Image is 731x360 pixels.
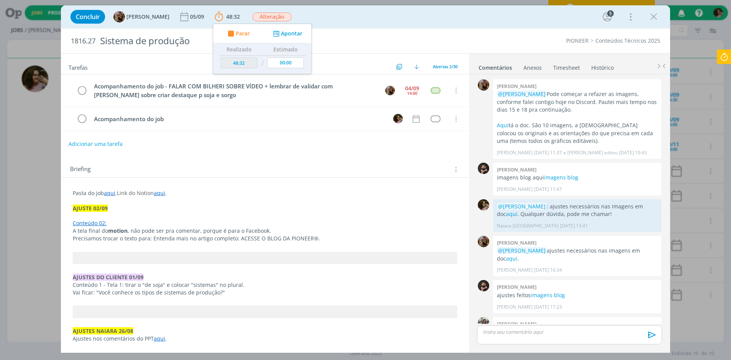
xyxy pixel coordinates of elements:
button: Alteração [252,12,292,22]
span: , não pode ser pra comentar, porque é para o Facebook. [128,227,271,234]
a: Histórico [591,61,614,72]
img: N [393,114,403,123]
button: Parar [225,30,250,38]
strong: motion [108,227,128,234]
div: 04/09 [405,86,419,91]
p: : ajustes necessários nas imagens em doc . Qualquer dúvida, pode me chamar! [497,203,658,218]
div: dialog [61,5,670,353]
span: Tarefas [69,62,88,71]
a: imagens blog [531,291,565,299]
div: 05/09 [190,14,206,19]
span: [DATE] 13:41 [560,222,588,229]
span: Briefing [70,165,91,174]
button: 48:32 [213,11,242,23]
span: Precisamos trocar o texto para: Entenda mais no artigo completo: ACESSE O BLOG DA PIONEER®. [73,235,320,242]
td: / [259,56,266,71]
p: [PERSON_NAME] [497,304,533,310]
img: D [478,163,489,174]
img: A [478,236,489,247]
p: ajustes necessários nas imagens em doc . [497,247,658,262]
img: arrow-down.svg [414,64,419,69]
ul: 48:32 [213,24,312,74]
span: A tela final do [73,227,108,234]
span: [DATE] 11:37 [534,149,562,156]
span: Vai ficar: "Você conhece os tipos de sistemas de produção?" [73,289,225,296]
a: aqui [104,189,115,197]
a: aqui [154,335,165,342]
img: D [478,280,489,291]
a: aqui [506,255,517,262]
a: Conteúdo 02: [73,219,107,227]
div: Acompanhamento do job - FALAR COM BILHERI SOBRE VÍDEO + lembrar de validar com [PERSON_NAME] sobr... [91,82,378,99]
p: Pode começar a refazer as imagens, conforme falei contigo hoje no Discord. Pautei mais tempo nos ... [497,90,658,114]
th: Estimado [265,43,306,56]
p: [PERSON_NAME] [497,149,533,156]
div: 14:00 [407,91,417,95]
img: A [113,11,125,22]
span: Concluir [76,14,100,20]
b: [PERSON_NAME] [497,83,536,90]
p: Naiara [GEOGRAPHIC_DATA] [497,222,559,229]
span: @[PERSON_NAME] [498,247,546,254]
a: PIONEER [566,37,589,44]
img: N [478,199,489,211]
span: e [PERSON_NAME] editou [563,149,618,156]
strong: AJUSTES DO CLIENTE 01/09 [73,274,144,281]
p: tá o doc. São 10 imagens, a [DEMOGRAPHIC_DATA] colocou os originais e as orientações do que preci... [497,122,658,145]
a: Conteúdos Técnicos 2025 [595,37,660,44]
p: Ajustes nos comentários do PPT . [73,335,457,342]
b: [PERSON_NAME] [497,166,536,173]
span: Link do Notion [117,189,154,197]
button: Concluir [70,10,105,24]
span: Conteúdo 1 - Tela 1: tirar o "de soja" e colocar "sistemas" no plural. [73,281,244,288]
span: Alteração [252,13,292,21]
div: Sistema de produção [97,32,412,50]
b: [PERSON_NAME] [497,320,536,327]
p: Pasta do job . [73,189,457,197]
span: @[PERSON_NAME] [498,90,546,98]
div: Anexos [524,64,542,72]
a: aqui [506,210,517,218]
p: [PERSON_NAME] [497,267,533,274]
span: . [165,189,167,197]
p: [PERSON_NAME] [497,186,533,193]
strong: AJUSTE 02/09 [73,205,108,212]
img: A [385,86,395,95]
a: imagens blog [544,174,578,181]
a: Comentários [478,61,512,72]
span: 48:32 [226,13,240,20]
span: [DATE] 16:34 [534,267,562,274]
b: [PERSON_NAME] [497,239,536,246]
button: A [384,85,396,96]
span: [DATE] 17:23 [534,304,562,310]
span: [PERSON_NAME] [126,14,169,19]
div: Acompanhamento do job [91,114,386,124]
button: Adicionar uma tarefa [68,137,123,151]
span: [DATE] 10:43 [619,149,647,156]
b: [PERSON_NAME] [497,283,536,290]
th: Realizado [219,43,259,56]
p: imagens blog aqui [497,174,658,181]
img: M [478,317,489,328]
a: aqui [154,189,165,197]
span: Parar [236,31,250,36]
img: A [478,79,489,91]
strong: AJUSTES NAIARA 26/08 [73,327,133,334]
span: 1816.27 [71,37,96,45]
button: 5 [601,11,613,23]
span: Abertas 2/30 [433,64,458,69]
button: N [392,113,404,125]
div: 5 [607,10,614,17]
p: ajustes feitos [497,291,658,299]
button: Apontar [271,30,303,38]
a: Aqui [497,122,509,129]
span: @[PERSON_NAME] [498,203,546,210]
a: Timesheet [553,61,580,72]
span: [DATE] 11:47 [534,186,562,193]
button: A[PERSON_NAME] [113,11,169,22]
